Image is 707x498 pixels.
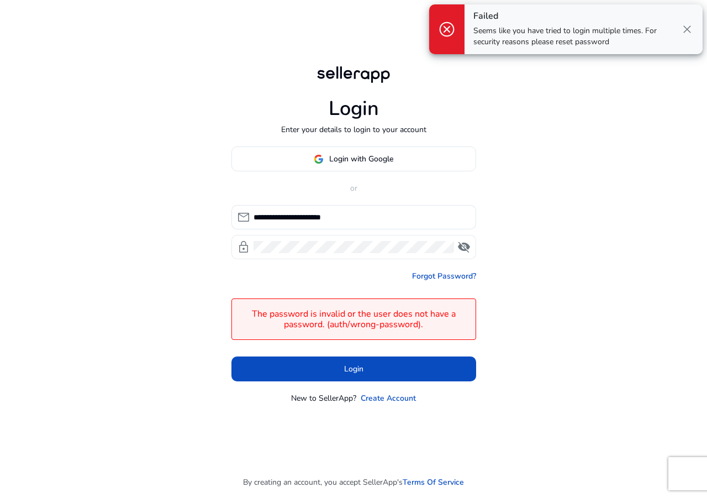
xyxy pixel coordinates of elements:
h4: The password is invalid or the user does not have a password. (auth/wrong-password). [238,309,470,330]
img: google-logo.svg [314,154,324,164]
span: mail [237,211,250,224]
h4: Failed [473,11,678,22]
button: Login [231,357,476,381]
h1: Login [329,97,379,120]
a: Forgot Password? [412,270,476,282]
span: lock [237,240,250,254]
p: Seems like you have tried to login multiple times. For security reasons please reset password [473,25,678,48]
a: Create Account [361,392,416,404]
button: Login with Google [231,146,476,171]
p: Enter your details to login to your account [281,124,426,135]
span: cancel [438,20,456,38]
span: Login with Google [329,153,393,165]
p: New to SellerApp? [291,392,356,404]
span: close [680,23,694,36]
a: Terms Of Service [403,476,464,488]
span: visibility_off [457,240,471,254]
span: Login [344,363,363,375]
p: or [231,182,476,194]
